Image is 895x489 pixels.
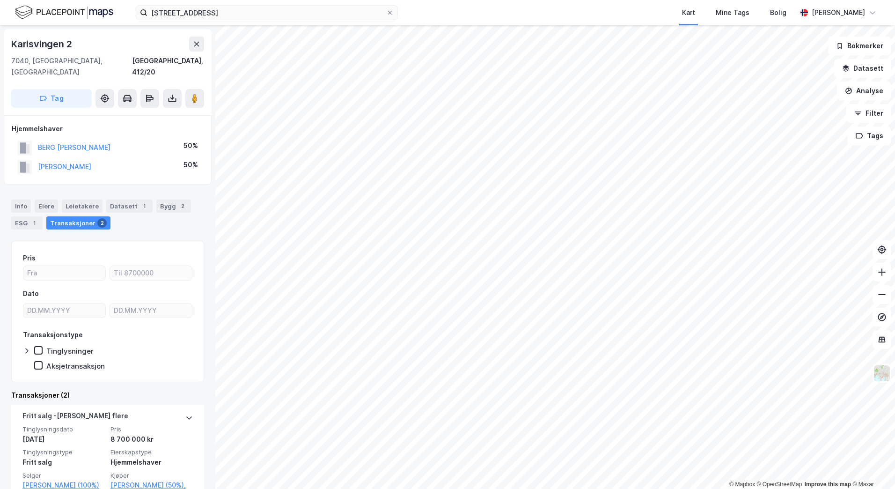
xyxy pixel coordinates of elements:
div: [DATE] [22,434,105,445]
div: Transaksjoner [46,216,110,230]
button: Datasett [834,59,891,78]
div: Hjemmelshaver [110,457,193,468]
div: Datasett [106,200,153,213]
div: 2 [178,201,187,211]
div: Pris [23,252,36,264]
input: DD.MM.YYYY [110,304,192,318]
div: 50% [183,140,198,151]
div: Transaksjoner (2) [11,390,204,401]
input: Søk på adresse, matrikkel, gårdeiere, leietakere eller personer [147,6,386,20]
div: 7040, [GEOGRAPHIC_DATA], [GEOGRAPHIC_DATA] [11,55,132,78]
input: Fra [23,266,105,280]
a: OpenStreetMap [757,481,802,488]
div: Bygg [156,200,191,213]
a: Mapbox [729,481,755,488]
div: [GEOGRAPHIC_DATA], 412/20 [132,55,204,78]
button: Tag [11,89,92,108]
div: Leietakere [62,200,103,213]
span: Selger [22,472,105,480]
div: Kart [682,7,695,18]
div: Bolig [770,7,786,18]
div: [PERSON_NAME] [812,7,865,18]
div: Fritt salg - [PERSON_NAME] flere [22,410,128,425]
div: Fritt salg [22,457,105,468]
span: Kjøper [110,472,193,480]
button: Tags [848,126,891,145]
div: Dato [23,288,39,299]
button: Bokmerker [828,37,891,55]
div: 50% [183,159,198,170]
iframe: Chat Widget [848,444,895,489]
span: Pris [110,425,193,433]
div: Aksjetransaksjon [46,362,105,370]
button: Filter [846,104,891,123]
img: Z [873,364,891,382]
div: Info [11,200,31,213]
span: Eierskapstype [110,448,193,456]
div: Tinglysninger [46,347,94,356]
span: Tinglysningsdato [22,425,105,433]
div: Eiere [35,200,58,213]
div: ESG [11,216,43,230]
div: Hjemmelshaver [12,123,204,134]
span: Tinglysningstype [22,448,105,456]
a: Improve this map [805,481,851,488]
input: DD.MM.YYYY [23,304,105,318]
input: Til 8700000 [110,266,192,280]
button: Analyse [837,81,891,100]
div: 1 [139,201,149,211]
div: 8 700 000 kr [110,434,193,445]
div: Transaksjonstype [23,329,83,341]
div: Kontrollprogram for chat [848,444,895,489]
div: Karisvingen 2 [11,37,73,52]
div: 2 [97,218,107,228]
div: Mine Tags [716,7,749,18]
div: 1 [29,218,39,228]
img: logo.f888ab2527a4732fd821a326f86c7f29.svg [15,4,113,21]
